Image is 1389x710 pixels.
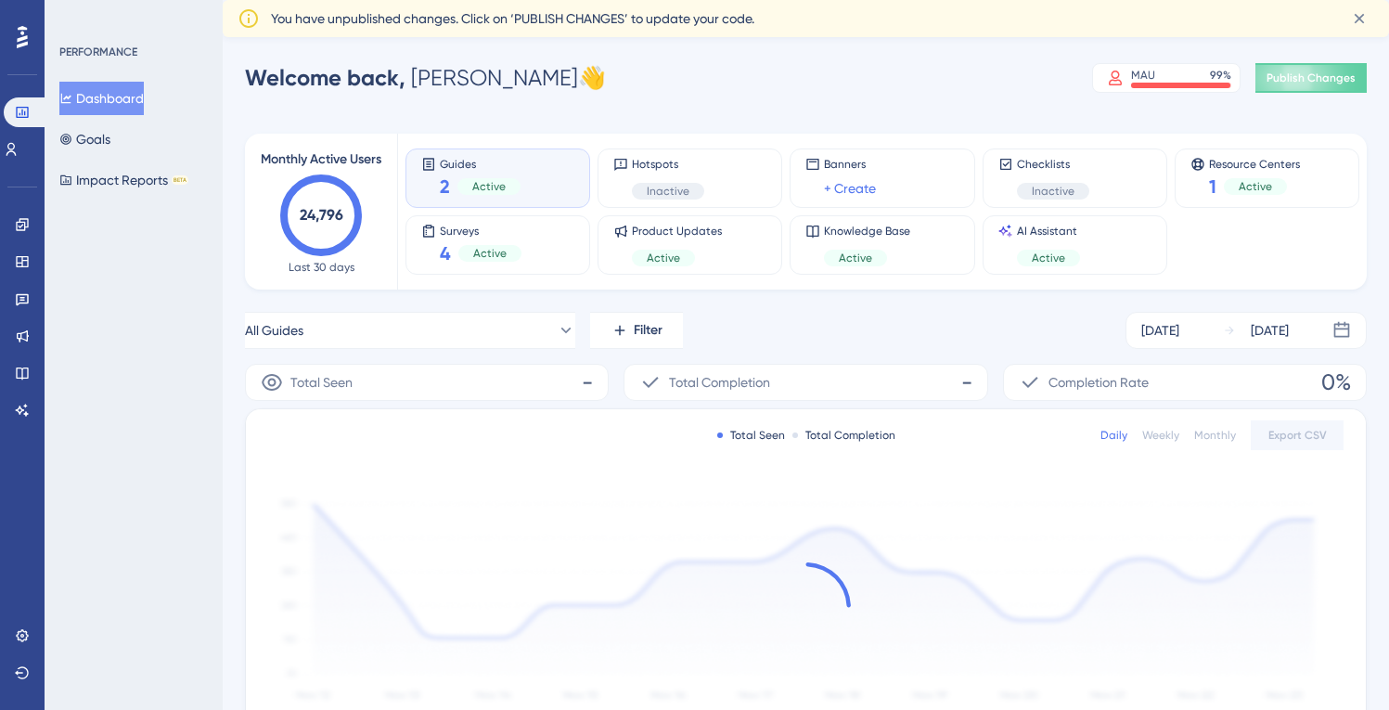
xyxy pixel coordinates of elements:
span: Guides [440,157,521,170]
span: Active [647,251,680,265]
span: Surveys [440,224,521,237]
span: Banners [824,157,876,172]
div: Daily [1100,428,1127,443]
span: All Guides [245,319,303,342]
span: Checklists [1017,157,1089,172]
span: Resource Centers [1209,157,1300,170]
span: Hotspots [632,157,704,172]
span: Welcome back, [245,64,405,91]
span: Total Completion [669,371,770,394]
button: Filter [590,312,683,349]
span: Export CSV [1268,428,1327,443]
span: Publish Changes [1267,71,1356,85]
span: 1 [1209,174,1216,200]
span: Completion Rate [1048,371,1149,394]
div: [PERSON_NAME] 👋 [245,63,606,93]
div: Monthly [1194,428,1236,443]
span: Active [1239,179,1272,194]
span: Filter [634,319,662,342]
span: - [582,368,593,397]
div: PERFORMANCE [59,45,137,59]
div: 99 % [1210,68,1231,83]
span: - [961,368,972,397]
span: Total Seen [290,371,353,394]
button: Goals [59,123,110,156]
span: Last 30 days [289,260,354,275]
span: Product Updates [632,224,722,239]
a: + Create [824,177,876,200]
button: All Guides [245,312,575,349]
div: Weekly [1142,428,1179,443]
span: Inactive [1032,184,1074,199]
span: Active [839,251,872,265]
span: Active [472,179,506,194]
span: You have unpublished changes. Click on ‘PUBLISH CHANGES’ to update your code. [271,7,754,30]
span: Active [473,246,507,261]
span: Monthly Active Users [261,148,381,171]
span: 2 [440,174,450,200]
span: 0% [1321,368,1351,397]
button: Publish Changes [1255,63,1367,93]
span: 4 [440,240,451,266]
span: Knowledge Base [824,224,910,239]
div: [DATE] [1141,319,1179,342]
button: Export CSV [1251,420,1344,450]
span: AI Assistant [1017,224,1080,239]
button: Impact ReportsBETA [59,163,188,197]
div: Total Seen [717,428,785,443]
text: 24,796 [300,206,343,224]
div: Total Completion [792,428,895,443]
div: BETA [172,175,188,185]
button: Dashboard [59,82,144,115]
span: Active [1032,251,1065,265]
div: [DATE] [1251,319,1289,342]
span: Inactive [647,184,689,199]
div: MAU [1131,68,1155,83]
